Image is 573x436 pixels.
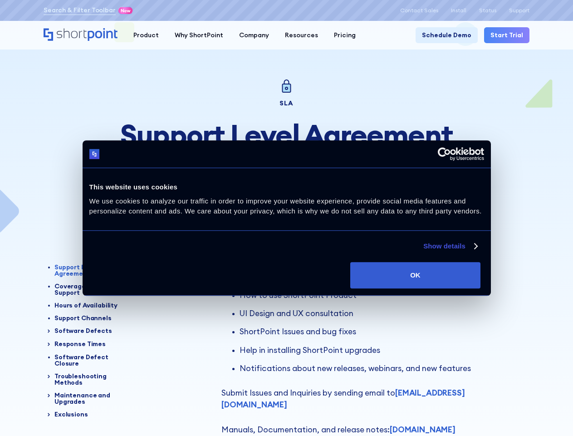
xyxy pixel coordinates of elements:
div: Product [133,30,159,40]
div: Software Defects [54,327,118,334]
p: Submit Issues and Inquiries by sending email to [221,387,529,411]
div: Exclusions [54,411,118,417]
p: Help in installing ShortPoint upgrades [240,344,529,356]
a: Why ShortPoint [167,27,231,43]
div: Company [239,30,269,40]
a: Resources [277,27,326,43]
a: [DOMAIN_NAME] [390,424,455,435]
a: Usercentrics Cookiebot - opens in a new window [405,147,484,161]
a: [EMAIL_ADDRESS][DOMAIN_NAME] [221,387,465,410]
div: Software Defect Closure [54,354,118,367]
a: Schedule Demo [416,27,478,43]
div: This website uses cookies [89,182,484,193]
a: Product [125,27,167,43]
div: Pricing [334,30,356,40]
p: Manuals, Documentation, and release notes: [221,424,529,436]
a: Install [451,7,466,14]
a: Company [231,27,277,43]
a: Status [479,7,496,14]
img: logo [89,149,100,159]
div: Maintenance and Upgrades [54,392,118,405]
p: UI Design and UX consultation [240,307,529,319]
a: Pricing [326,27,363,43]
button: OK [350,262,480,288]
iframe: Chat Widget [528,392,573,436]
h1: Support Level Agreement [44,119,529,150]
div: SLA [44,100,529,106]
div: Coverage of Support [54,283,118,296]
a: Show details [423,241,477,252]
a: Home [44,28,118,42]
a: Contact Sales [400,7,438,14]
span: We use cookies to analyze our traffic in order to improve your website experience, provide social... [89,197,482,215]
p: Notifications about new releases, webinars, and new features [240,362,529,374]
a: Start Trial [484,27,529,43]
div: Support Level Agreement [54,264,118,277]
div: Why ShortPoint [175,30,223,40]
div: Hours of Availability [54,302,118,308]
div: Support Channels [54,315,118,321]
a: Support [509,7,529,14]
a: Search & Filter Toolbar [44,5,116,15]
div: Troubleshooting Methods [54,373,118,386]
p: ShortPoint Issues and bug fixes [240,326,529,337]
div: Response Times [54,341,118,347]
div: Resources [285,30,318,40]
